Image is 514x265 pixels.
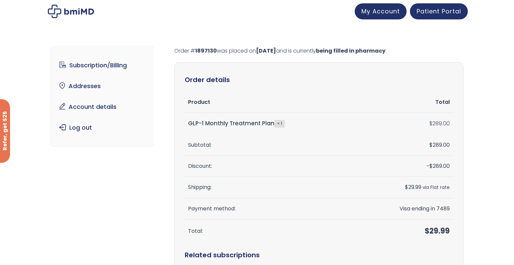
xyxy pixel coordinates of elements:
[429,141,450,149] span: 289.00
[429,162,433,170] span: $
[195,47,217,55] mark: 1897130
[358,156,453,177] td: -
[410,3,468,19] a: Patient Portal
[425,226,429,236] span: $
[423,184,450,191] small: via Flat rate
[185,198,358,219] th: Payment method:
[185,113,358,134] td: GLP-1 Monthly Treatment Plan
[185,156,358,177] th: Discount:
[405,183,408,191] span: $
[51,46,154,147] nav: Account pages
[358,198,453,219] td: Visa ending in 7489
[56,79,149,93] a: Addresses
[429,141,433,149] span: $
[256,47,276,55] mark: [DATE]
[56,121,149,135] a: Log out
[358,92,453,113] th: Total
[48,5,94,18] img: My account
[274,120,285,127] strong: × 1
[361,7,400,15] span: My Account
[185,92,358,113] th: Product
[355,3,407,19] a: My Account
[429,120,450,127] bdi: 289.00
[417,7,461,15] span: Patient Portal
[429,162,450,170] span: 289.00
[185,135,358,156] th: Subtotal:
[56,58,149,72] a: Subscription/Billing
[425,226,450,236] span: 29.99
[185,177,358,198] th: Shipping:
[405,183,421,191] span: 29.99
[174,46,463,56] p: Order # was placed on and is currently .
[56,100,149,114] a: Account details
[185,219,358,243] th: Total:
[429,120,432,127] span: $
[316,47,385,55] mark: being filled in pharmacy
[185,73,453,87] h2: Order details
